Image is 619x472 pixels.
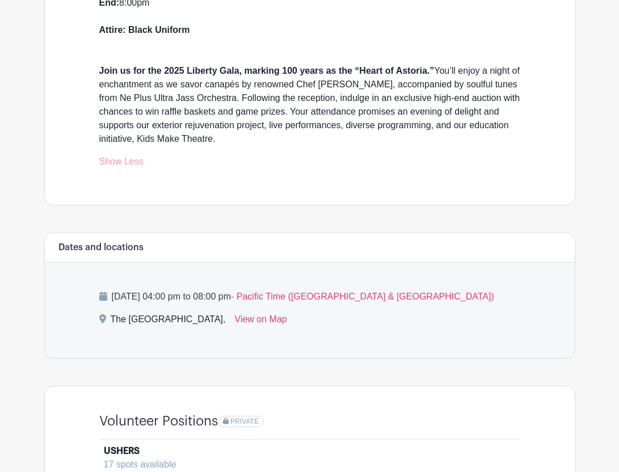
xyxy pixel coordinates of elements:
[99,66,435,75] strong: Join us for the 2025 Liberty Gala, marking 100 years as the “Heart of Astoria.”
[99,414,218,429] h4: Volunteer Positions
[99,157,144,171] a: Show Less
[99,25,190,35] strong: Attire: Black Uniform
[58,242,144,253] h6: Dates and locations
[99,290,520,304] p: [DATE] 04:00 pm to 08:00 pm
[99,37,520,146] div: You’ll enjoy a night of enchantment as we savor canapés by renowned Chef [PERSON_NAME], accompani...
[104,458,507,471] div: 17 spots available
[230,418,259,425] span: PRIVATE
[111,313,226,331] div: The [GEOGRAPHIC_DATA],
[104,444,140,458] div: USHERS
[235,313,287,331] a: View on Map
[231,292,494,301] span: - Pacific Time ([GEOGRAPHIC_DATA] & [GEOGRAPHIC_DATA])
